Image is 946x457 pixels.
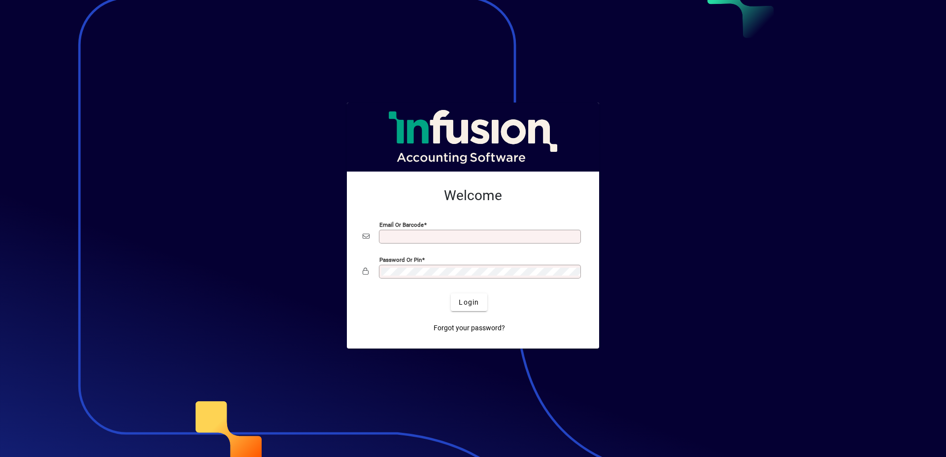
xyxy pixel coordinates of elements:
[459,297,479,308] span: Login
[451,293,487,311] button: Login
[379,221,424,228] mat-label: Email or Barcode
[379,256,422,263] mat-label: Password or Pin
[434,323,505,333] span: Forgot your password?
[430,319,509,337] a: Forgot your password?
[363,187,583,204] h2: Welcome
